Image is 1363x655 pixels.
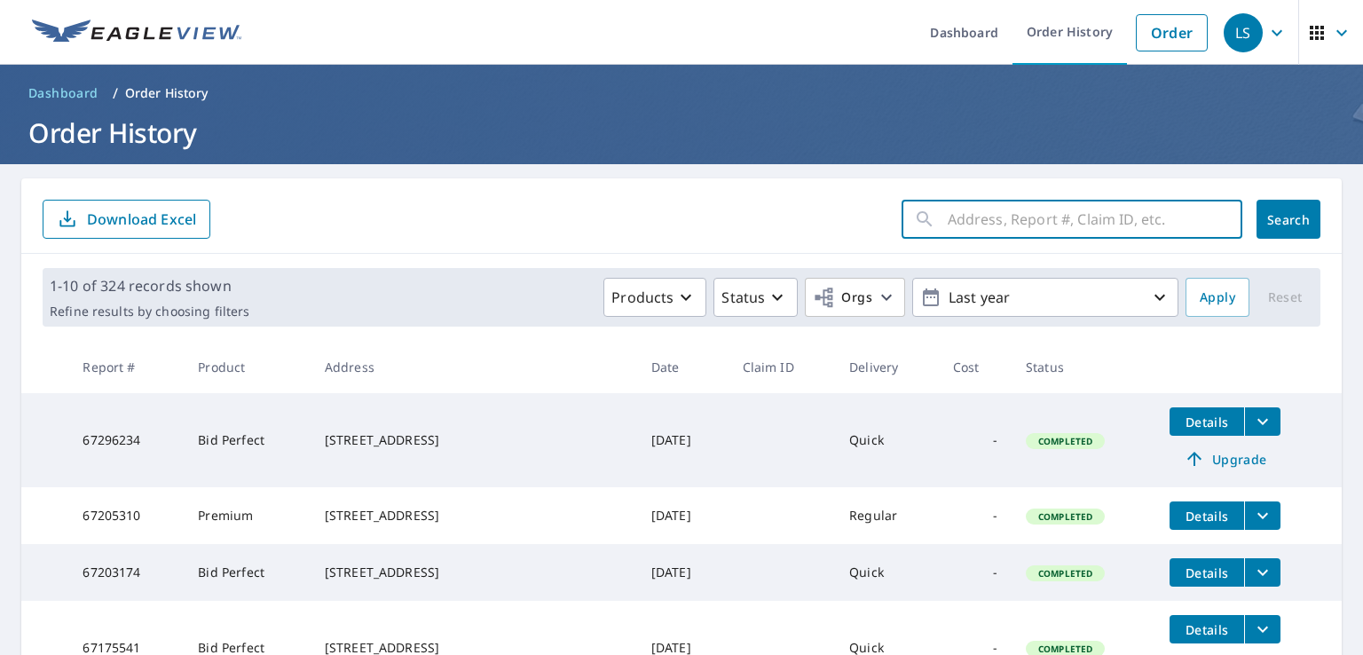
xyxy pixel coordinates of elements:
button: filesDropdownBtn-67175541 [1244,615,1280,643]
p: Products [611,287,674,308]
button: Status [713,278,798,317]
a: Upgrade [1170,445,1280,473]
th: Claim ID [729,341,836,393]
td: [DATE] [637,393,729,487]
p: 1-10 of 324 records shown [50,275,249,296]
td: Regular [835,487,939,544]
input: Address, Report #, Claim ID, etc. [948,194,1242,244]
p: Refine results by choosing filters [50,304,249,320]
span: Completed [1028,510,1103,523]
th: Cost [939,341,1012,393]
td: 67296234 [68,393,184,487]
th: Date [637,341,729,393]
span: Completed [1028,643,1103,655]
button: detailsBtn-67203174 [1170,558,1244,587]
button: Last year [912,278,1178,317]
button: Search [1257,200,1320,239]
td: [DATE] [637,544,729,601]
td: - [939,487,1012,544]
button: filesDropdownBtn-67205310 [1244,501,1280,530]
td: Quick [835,544,939,601]
td: Bid Perfect [184,393,311,487]
td: 67205310 [68,487,184,544]
th: Delivery [835,341,939,393]
li: / [113,83,118,104]
h1: Order History [21,114,1342,151]
td: 67203174 [68,544,184,601]
button: Download Excel [43,200,210,239]
img: EV Logo [32,20,241,46]
span: Details [1180,564,1233,581]
span: Search [1271,211,1306,228]
button: detailsBtn-67296234 [1170,407,1244,436]
p: Last year [941,282,1149,313]
th: Status [1012,341,1155,393]
button: detailsBtn-67175541 [1170,615,1244,643]
span: Completed [1028,567,1103,580]
p: Status [721,287,765,308]
td: Quick [835,393,939,487]
span: Details [1180,414,1233,430]
button: Products [603,278,706,317]
td: Premium [184,487,311,544]
button: detailsBtn-67205310 [1170,501,1244,530]
th: Address [311,341,637,393]
td: - [939,544,1012,601]
td: - [939,393,1012,487]
span: Upgrade [1180,448,1270,470]
button: Apply [1186,278,1249,317]
nav: breadcrumb [21,79,1342,107]
span: Orgs [813,287,872,309]
a: Dashboard [21,79,106,107]
span: Completed [1028,435,1103,447]
p: Order History [125,84,209,102]
a: Order [1136,14,1208,51]
th: Report # [68,341,184,393]
div: LS [1224,13,1263,52]
div: [STREET_ADDRESS] [325,431,623,449]
p: Download Excel [87,209,196,229]
span: Dashboard [28,84,98,102]
td: [DATE] [637,487,729,544]
div: [STREET_ADDRESS] [325,507,623,525]
button: filesDropdownBtn-67203174 [1244,558,1280,587]
span: Details [1180,621,1233,638]
td: Bid Perfect [184,544,311,601]
th: Product [184,341,311,393]
button: filesDropdownBtn-67296234 [1244,407,1280,436]
span: Details [1180,508,1233,525]
div: [STREET_ADDRESS] [325,564,623,581]
span: Apply [1200,287,1235,309]
button: Orgs [805,278,905,317]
